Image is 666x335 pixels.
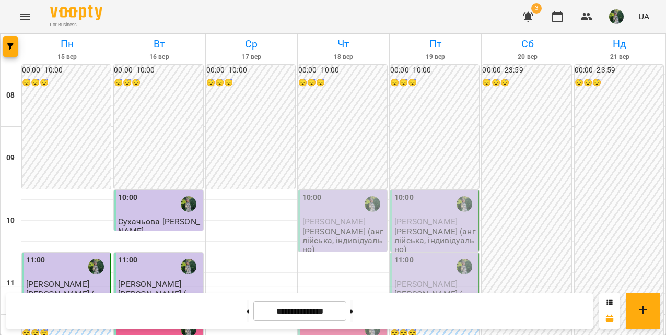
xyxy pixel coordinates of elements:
[114,65,203,76] h6: 00:00 - 10:00
[26,279,89,289] span: [PERSON_NAME]
[457,259,472,274] img: Ряба Надія Федорівна (а)
[390,65,479,76] h6: 00:00 - 10:00
[13,4,38,29] button: Menu
[575,65,663,76] h6: 00:00 - 23:59
[302,192,322,204] label: 10:00
[181,259,196,274] img: Ряба Надія Федорівна (а)
[6,278,15,289] h6: 11
[206,77,295,89] h6: 😴😴😴
[638,11,649,22] span: UA
[118,192,137,204] label: 10:00
[302,217,366,226] span: [PERSON_NAME]
[118,279,181,289] span: [PERSON_NAME]
[115,36,203,52] h6: Вт
[118,217,200,235] span: Сухачьова [PERSON_NAME]
[50,5,102,20] img: Voopty Logo
[576,36,664,52] h6: Нд
[207,36,296,52] h6: Ср
[299,52,388,62] h6: 18 вер
[181,196,196,212] img: Ряба Надія Федорівна (а)
[576,52,664,62] h6: 21 вер
[391,52,480,62] h6: 19 вер
[531,3,542,14] span: 3
[391,36,480,52] h6: Пт
[365,196,380,212] img: Ряба Надія Федорівна (а)
[394,217,458,226] span: [PERSON_NAME]
[23,36,111,52] h6: Пн
[22,77,111,89] h6: 😴😴😴
[50,21,102,28] span: For Business
[394,279,458,289] span: [PERSON_NAME]
[88,259,104,274] img: Ряба Надія Федорівна (а)
[6,215,15,226] h6: 10
[114,77,203,89] h6: 😴😴😴
[483,36,571,52] h6: Сб
[483,52,571,62] h6: 20 вер
[457,196,472,212] img: Ряба Надія Федорівна (а)
[394,227,476,254] p: [PERSON_NAME] (англійська, індивідуально)
[206,65,295,76] h6: 00:00 - 10:00
[207,52,296,62] h6: 17 вер
[23,52,111,62] h6: 15 вер
[482,77,571,89] h6: 😴😴😴
[482,65,571,76] h6: 00:00 - 23:59
[609,9,624,24] img: 429a96cc9ef94a033d0b11a5387a5960.jfif
[118,255,137,266] label: 11:00
[26,255,45,266] label: 11:00
[575,77,663,89] h6: 😴😴😴
[634,7,653,26] button: UA
[299,36,388,52] h6: Чт
[394,192,414,204] label: 10:00
[22,65,111,76] h6: 00:00 - 10:00
[115,52,203,62] h6: 16 вер
[298,77,387,89] h6: 😴😴😴
[390,77,479,89] h6: 😴😴😴
[6,90,15,101] h6: 08
[394,255,414,266] label: 11:00
[298,65,387,76] h6: 00:00 - 10:00
[6,152,15,164] h6: 09
[302,227,384,254] p: [PERSON_NAME] (англійська, індивідуально)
